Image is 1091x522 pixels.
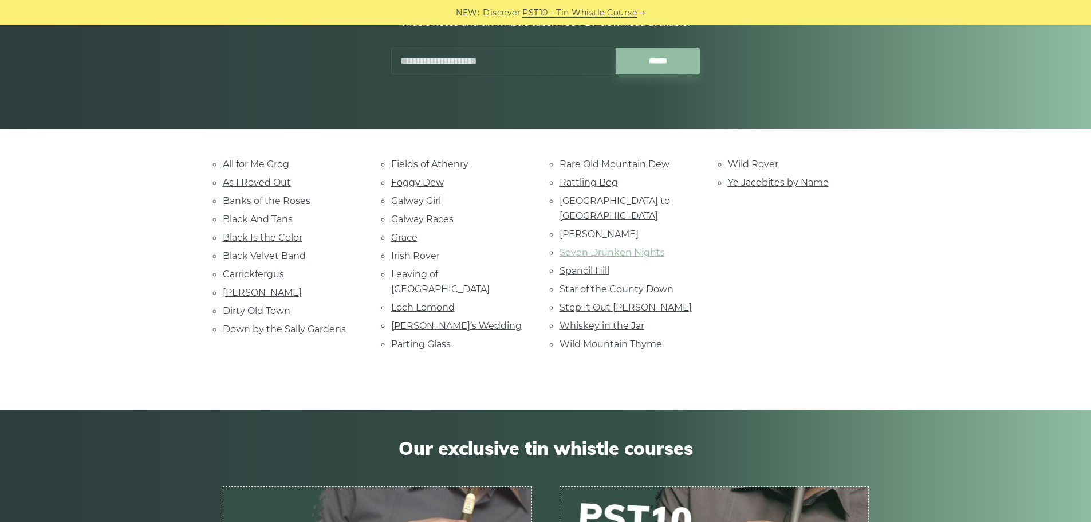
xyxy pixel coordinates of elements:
[560,302,692,313] a: Step It Out [PERSON_NAME]
[223,287,302,298] a: [PERSON_NAME]
[391,195,441,206] a: Galway Girl
[560,229,639,240] a: [PERSON_NAME]
[391,339,451,350] a: Parting Glass
[391,250,440,261] a: Irish Rover
[560,339,662,350] a: Wild Mountain Thyme
[560,265,609,276] a: Spancil Hill
[522,6,637,19] a: PST10 - Tin Whistle Course
[223,437,869,459] span: Our exclusive tin whistle courses
[560,320,644,331] a: Whiskey in the Jar
[223,232,302,243] a: Black Is the Color
[560,159,669,170] a: Rare Old Mountain Dew
[391,320,522,331] a: [PERSON_NAME]’s Wedding
[391,214,454,225] a: Galway Races
[223,250,306,261] a: Black Velvet Band
[223,177,291,188] a: As I Roved Out
[223,324,346,335] a: Down by the Sally Gardens
[456,6,479,19] span: NEW:
[560,177,618,188] a: Rattling Bog
[223,305,290,316] a: Dirty Old Town
[391,232,418,243] a: Grace
[391,302,455,313] a: Loch Lomond
[560,284,673,295] a: Star of the County Down
[483,6,521,19] span: Discover
[391,159,468,170] a: Fields of Athenry
[560,195,670,221] a: [GEOGRAPHIC_DATA] to [GEOGRAPHIC_DATA]
[223,269,284,280] a: Carrickfergus
[223,214,293,225] a: Black And Tans
[391,177,444,188] a: Foggy Dew
[728,159,778,170] a: Wild Rover
[728,177,829,188] a: Ye Jacobites by Name
[223,195,310,206] a: Banks of the Roses
[223,159,289,170] a: All for Me Grog
[391,269,490,295] a: Leaving of [GEOGRAPHIC_DATA]
[560,247,665,258] a: Seven Drunken Nights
